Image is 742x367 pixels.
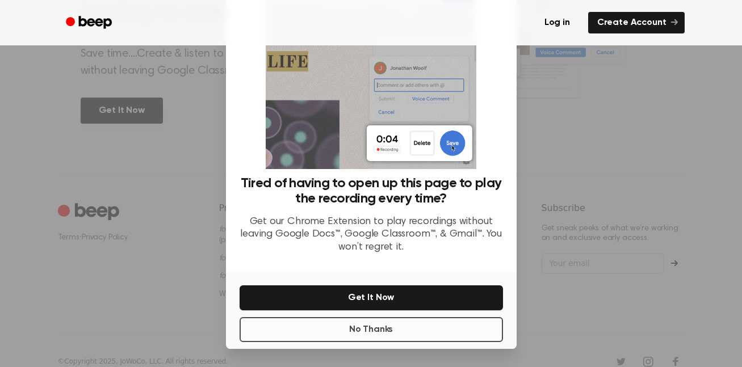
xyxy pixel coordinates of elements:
h3: Tired of having to open up this page to play the recording every time? [240,176,503,206]
a: Beep [58,12,122,34]
button: No Thanks [240,317,503,342]
p: Get our Chrome Extension to play recordings without leaving Google Docs™, Google Classroom™, & Gm... [240,216,503,254]
button: Get It Now [240,285,503,310]
a: Create Account [588,12,685,33]
a: Log in [533,10,581,36]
